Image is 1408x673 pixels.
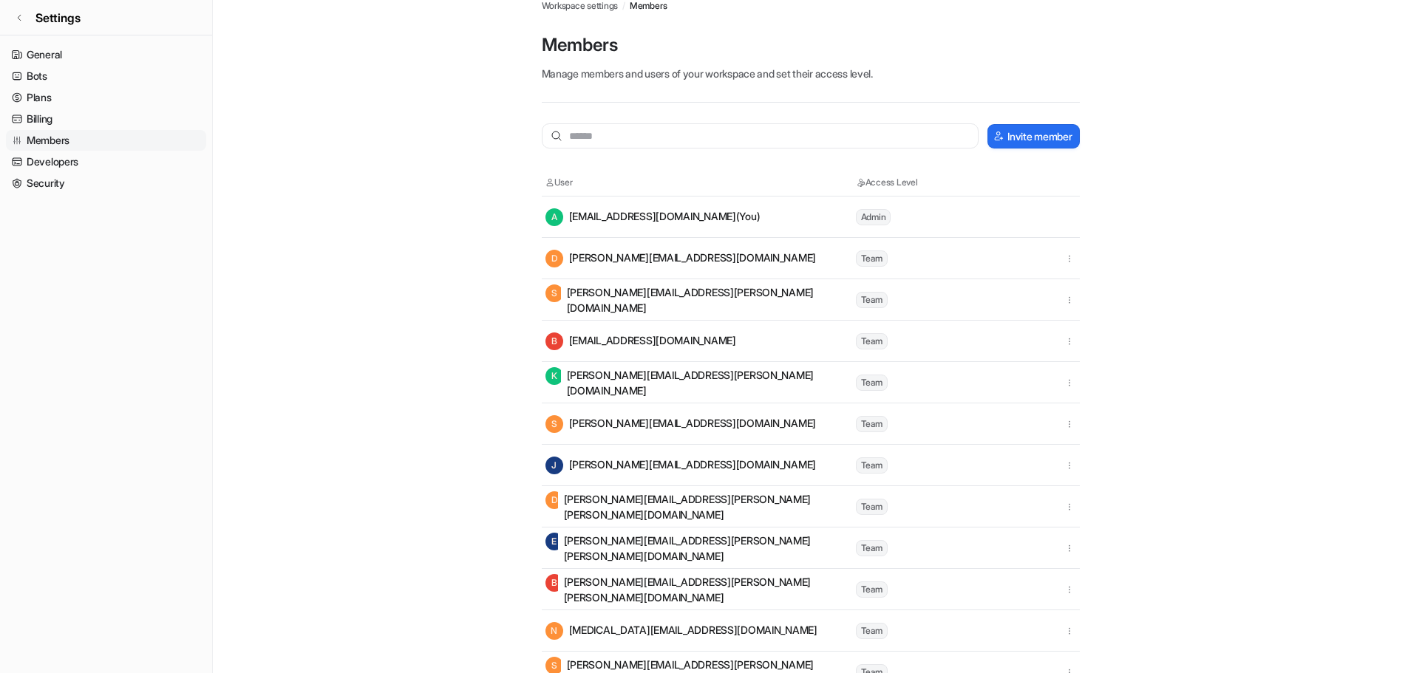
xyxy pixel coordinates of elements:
[545,491,854,522] div: [PERSON_NAME][EMAIL_ADDRESS][PERSON_NAME][PERSON_NAME][DOMAIN_NAME]
[856,209,891,225] span: Admin
[545,284,854,315] div: [PERSON_NAME][EMAIL_ADDRESS][PERSON_NAME][DOMAIN_NAME]
[856,581,888,598] span: Team
[545,533,563,550] span: E
[545,457,817,474] div: [PERSON_NAME][EMAIL_ADDRESS][DOMAIN_NAME]
[545,622,563,640] span: N
[856,499,888,515] span: Team
[856,416,888,432] span: Team
[6,66,206,86] a: Bots
[856,178,865,187] img: Access Level
[545,208,563,226] span: A
[35,9,81,27] span: Settings
[545,367,563,385] span: K
[856,250,888,267] span: Team
[545,574,563,592] span: B
[856,375,888,391] span: Team
[545,250,817,267] div: [PERSON_NAME][EMAIL_ADDRESS][DOMAIN_NAME]
[6,44,206,65] a: General
[545,332,563,350] span: B
[855,175,988,190] th: Access Level
[545,415,563,433] span: S
[6,151,206,172] a: Developers
[545,250,563,267] span: D
[6,109,206,129] a: Billing
[856,292,888,308] span: Team
[6,173,206,194] a: Security
[545,574,854,605] div: [PERSON_NAME][EMAIL_ADDRESS][PERSON_NAME][PERSON_NAME][DOMAIN_NAME]
[6,130,206,151] a: Members
[545,491,563,509] span: D
[545,622,817,640] div: [MEDICAL_DATA][EMAIL_ADDRESS][DOMAIN_NAME]
[856,540,888,556] span: Team
[545,415,817,433] div: [PERSON_NAME][EMAIL_ADDRESS][DOMAIN_NAME]
[545,533,854,564] div: [PERSON_NAME][EMAIL_ADDRESS][PERSON_NAME][PERSON_NAME][DOMAIN_NAME]
[545,178,554,187] img: User
[545,367,854,398] div: [PERSON_NAME][EMAIL_ADDRESS][PERSON_NAME][DOMAIN_NAME]
[545,175,855,190] th: User
[545,332,736,350] div: [EMAIL_ADDRESS][DOMAIN_NAME]
[987,124,1079,148] button: Invite member
[542,66,1080,81] p: Manage members and users of your workspace and set their access level.
[542,33,1080,57] p: Members
[545,208,761,226] div: [EMAIL_ADDRESS][DOMAIN_NAME] (You)
[6,87,206,108] a: Plans
[856,333,888,349] span: Team
[545,284,563,302] span: S
[545,457,563,474] span: J
[856,457,888,474] span: Team
[856,623,888,639] span: Team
